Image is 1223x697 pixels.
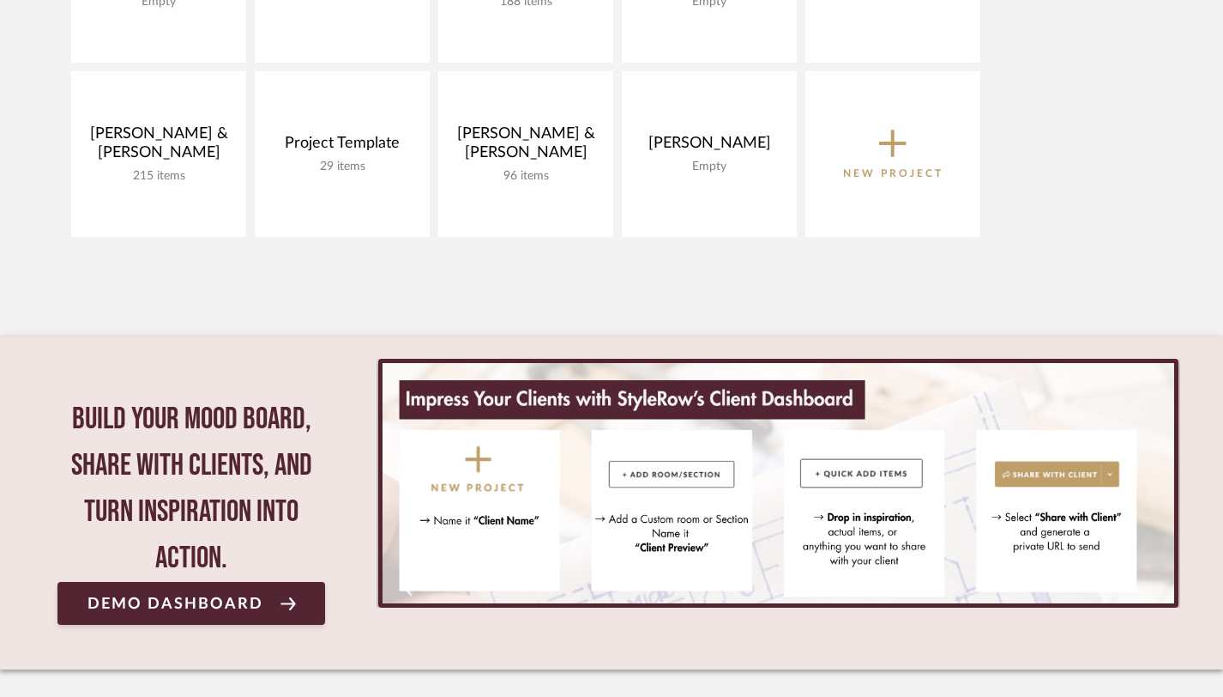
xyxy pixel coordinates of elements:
[85,124,232,169] div: [PERSON_NAME] & [PERSON_NAME]
[452,124,599,169] div: [PERSON_NAME] & [PERSON_NAME]
[452,169,599,184] div: 96 items
[85,169,232,184] div: 215 items
[57,582,325,625] a: Demo Dashboard
[268,134,416,160] div: Project Template
[87,596,263,612] span: Demo Dashboard
[843,165,943,182] p: New Project
[805,71,980,237] button: New Project
[57,397,325,582] div: Build your mood board, share with clients, and turn inspiration into action.
[636,160,783,174] div: Empty
[268,160,416,174] div: 29 items
[383,363,1174,603] img: StyleRow_Client_Dashboard_Banner__1_.png
[377,359,1180,608] div: 0
[636,134,783,160] div: [PERSON_NAME]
